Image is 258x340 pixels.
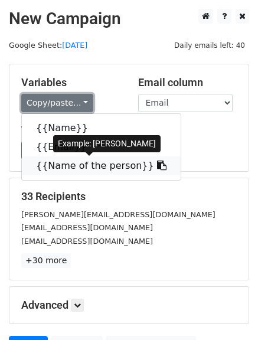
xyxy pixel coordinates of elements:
[22,138,181,156] a: {{Email}}
[138,76,237,89] h5: Email column
[22,119,181,138] a: {{Name}}
[199,283,258,340] iframe: Chat Widget
[62,41,87,50] a: [DATE]
[21,237,153,246] small: [EMAIL_ADDRESS][DOMAIN_NAME]
[21,94,93,112] a: Copy/paste...
[21,210,215,219] small: [PERSON_NAME][EMAIL_ADDRESS][DOMAIN_NAME]
[21,190,237,203] h5: 33 Recipients
[170,39,249,52] span: Daily emails left: 40
[21,299,237,312] h5: Advanced
[170,41,249,50] a: Daily emails left: 40
[21,223,153,232] small: [EMAIL_ADDRESS][DOMAIN_NAME]
[9,41,87,50] small: Google Sheet:
[21,253,71,268] a: +30 more
[22,156,181,175] a: {{Name of the person}}
[9,9,249,29] h2: New Campaign
[21,76,120,89] h5: Variables
[53,135,161,152] div: Example: [PERSON_NAME]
